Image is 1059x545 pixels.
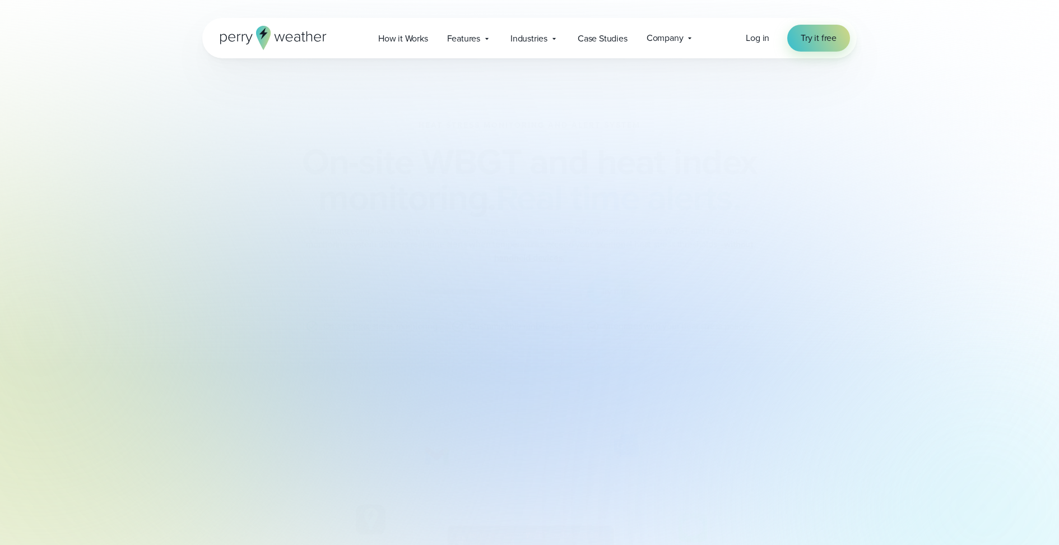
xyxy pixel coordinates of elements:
a: Case Studies [568,27,637,50]
span: Features [447,32,480,45]
a: How it Works [369,27,438,50]
a: Log in [746,31,769,45]
span: Log in [746,31,769,44]
span: Company [647,31,684,45]
span: Industries [510,32,547,45]
a: Try it free [787,25,850,52]
span: How it Works [378,32,428,45]
span: Try it free [801,31,837,45]
span: Case Studies [578,32,628,45]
